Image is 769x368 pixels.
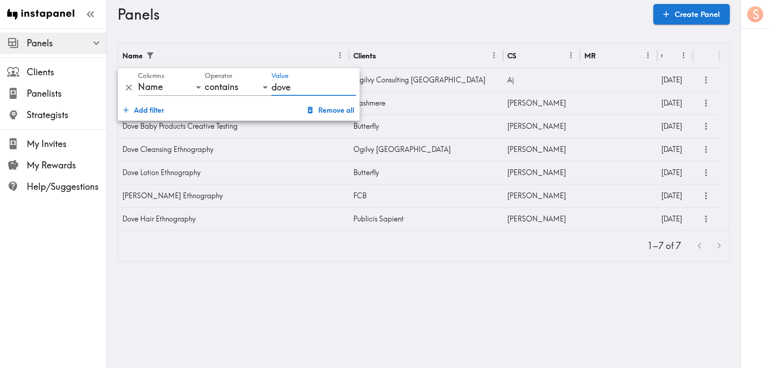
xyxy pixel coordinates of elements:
[503,68,580,91] div: Aj
[699,142,713,157] button: more
[121,80,136,95] button: Delete
[271,71,288,81] label: Value
[503,207,580,230] div: [PERSON_NAME]
[487,49,501,62] button: Menu
[507,51,516,60] div: CS
[564,49,578,62] button: Menu
[349,91,503,114] div: Cashmere
[27,66,106,78] span: Clients
[699,165,713,180] button: more
[663,49,677,62] button: Sort
[661,145,682,154] span: [DATE]
[353,51,376,60] div: Clients
[205,71,232,81] label: Operator
[349,161,503,184] div: Butterfly
[118,138,349,161] div: Dove Cleansing Ethnography
[753,7,759,22] span: S
[661,168,682,177] span: [DATE]
[349,207,503,230] div: Publicis Sapient
[349,138,503,161] div: Ogilvy [GEOGRAPHIC_DATA]
[333,49,347,62] button: Menu
[641,49,655,62] button: Menu
[377,49,391,62] button: Sort
[503,184,580,207] div: [PERSON_NAME]
[27,180,106,193] span: Help/Suggestions
[517,49,531,62] button: Sort
[699,212,713,226] button: more
[503,91,580,114] div: [PERSON_NAME]
[122,51,142,60] div: Name
[503,138,580,161] div: [PERSON_NAME]
[597,49,611,62] button: Sort
[118,184,349,207] div: [PERSON_NAME] Ethnography
[503,114,580,138] div: [PERSON_NAME]
[118,114,349,138] div: Dove Baby Products Creative Testing
[661,98,682,107] span: [DATE]
[117,6,646,23] h3: Panels
[27,87,106,100] span: Panelists
[699,119,713,134] button: more
[120,101,168,119] button: Add filter
[699,188,713,203] button: more
[661,122,682,131] span: [DATE]
[349,68,503,91] div: Ogilvy Consulting [GEOGRAPHIC_DATA]
[27,159,106,172] span: My Rewards
[349,184,503,207] div: FCB
[503,161,580,184] div: [PERSON_NAME]
[143,49,157,62] div: 1 active filter
[27,37,106,49] span: Panels
[138,71,164,81] label: Columns
[677,49,691,62] button: Menu
[699,73,713,87] button: more
[138,79,205,96] div: Name
[349,114,503,138] div: Butterfly
[118,161,349,184] div: Dove Lotion Ethnography
[661,75,682,84] span: [DATE]
[143,49,157,62] button: Show filters
[746,5,764,23] button: S
[648,240,681,252] p: 1–7 of 7
[271,79,356,96] input: Filter value
[158,49,172,62] button: Sort
[661,214,682,223] span: [DATE]
[661,51,662,60] div: Created
[205,79,271,96] div: contains
[27,109,106,121] span: Strategists
[118,207,349,230] div: Dove Hair Ethnography
[661,191,682,200] span: [DATE]
[304,101,358,119] button: Remove all
[584,51,596,60] div: MR
[27,138,106,150] span: My Invites
[653,4,730,25] a: Create Panel
[699,96,713,110] button: more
